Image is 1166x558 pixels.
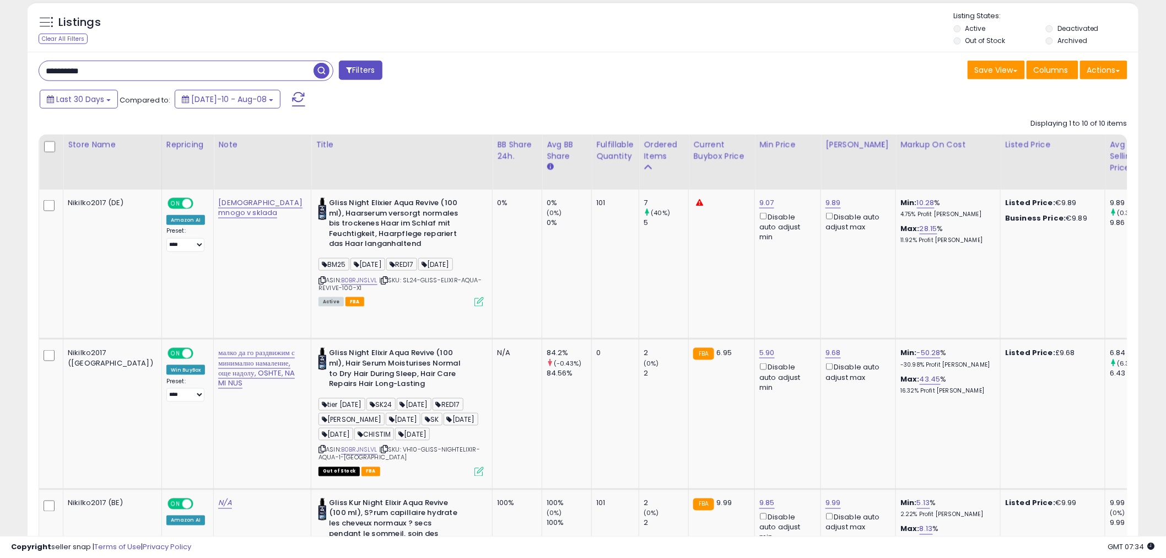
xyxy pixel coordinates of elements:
a: -50.28 [917,347,941,358]
small: (0%) [547,509,562,518]
div: % [900,198,992,218]
a: 8.13 [920,524,933,535]
span: Columns [1034,65,1068,76]
b: Gliss Night Elixier Aqua Revive (100 ml), Haarserum versorgt normales bis trockenes Haar im Schla... [329,198,463,252]
img: 31P-F8ax9sL._SL40_.jpg [319,348,326,370]
a: 9.07 [759,197,774,208]
span: [DATE] [397,398,431,411]
a: 9.85 [759,498,775,509]
button: Filters [339,61,382,80]
div: % [900,498,992,519]
div: Disable auto adjust max [825,361,887,383]
button: Save View [968,61,1025,79]
div: 84.56% [547,368,591,378]
div: Min Price [759,139,816,151]
div: Store Name [68,139,157,151]
span: CHISTIM [354,428,394,441]
b: Min: [900,197,917,208]
small: (40%) [651,208,670,217]
span: [DATE] [386,413,420,426]
div: £9.68 [1005,348,1097,358]
div: Disable auto adjust max [825,211,887,232]
div: 9.86 [1110,218,1154,228]
div: Ordered Items [644,139,684,162]
div: Nikilko2017 (DE) [68,198,153,208]
div: Note [218,139,306,151]
div: Clear All Filters [39,34,88,44]
span: tier [DATE] [319,398,365,411]
div: Title [316,139,488,151]
a: 5.90 [759,347,775,358]
div: 0% [547,198,591,208]
a: 28.15 [920,223,937,234]
span: RED17 [433,398,463,411]
a: 9.89 [825,197,841,208]
strong: Copyright [11,541,51,552]
div: 84.2% [547,348,591,358]
div: BB Share 24h. [497,139,537,162]
div: Markup on Cost [900,139,996,151]
small: FBA [693,498,714,511]
a: Terms of Use [94,541,141,552]
img: 31P-F8ax9sL._SL40_.jpg [319,198,326,220]
div: 100% [497,498,533,508]
div: Disable auto adjust min [759,511,812,543]
p: 11.92% Profit [PERSON_NAME] [900,237,992,244]
small: (0%) [644,509,659,518]
div: 9.89 [1110,198,1154,208]
small: (-0.43%) [554,359,581,368]
div: €9.99 [1005,498,1097,508]
span: Last 30 Days [56,94,104,105]
span: [PERSON_NAME] [319,413,385,426]
label: Deactivated [1057,24,1099,33]
div: Listed Price [1005,139,1100,151]
div: Current Buybox Price [693,139,750,162]
div: Fulfillable Quantity [596,139,634,162]
small: (0.3%) [1118,208,1138,217]
div: Avg BB Share [547,139,587,162]
div: 2 [644,518,688,528]
span: [DATE]-10 - Aug-08 [191,94,267,105]
p: 4.75% Profit [PERSON_NAME] [900,211,992,218]
b: Min: [900,347,917,358]
div: 100% [547,498,591,508]
span: [DATE] [395,428,430,441]
div: 2 [644,368,688,378]
div: % [900,374,992,395]
a: 10.28 [917,197,935,208]
span: OFF [192,199,209,208]
div: 9.99 [1110,518,1154,528]
div: Disable auto adjust min [759,211,812,242]
small: (0%) [1110,509,1125,518]
span: RED17 [386,258,417,271]
b: Min: [900,498,917,508]
div: Amazon AI [166,516,205,525]
div: 100% [547,518,591,528]
div: Repricing [166,139,209,151]
div: % [900,524,992,545]
div: Win BuyBox [166,365,206,375]
a: 5.13 [917,498,930,509]
a: B0BRJNSLVL [341,446,377,455]
span: [DATE] [319,428,353,441]
b: Listed Price: [1005,498,1055,508]
div: Disable auto adjust min [759,361,812,393]
span: Compared to: [120,95,170,105]
div: 7 [644,198,688,208]
div: ASIN: [319,198,484,305]
div: Displaying 1 to 10 of 10 items [1031,119,1127,129]
span: BM25 [319,258,349,271]
span: OFF [192,349,209,358]
span: [DATE] [418,258,453,271]
div: Preset: [166,378,206,403]
th: The percentage added to the cost of goods (COGS) that forms the calculator for Min & Max prices. [896,135,1001,190]
b: Listed Price: [1005,197,1055,208]
small: (0%) [547,208,562,217]
span: [DATE] [350,258,385,271]
div: 101 [596,198,630,208]
span: All listings that are currently out of stock and unavailable for purchase on Amazon [319,467,360,476]
div: 9.99 [1110,498,1154,508]
label: Out of Stock [965,36,1006,45]
div: 5 [644,218,688,228]
button: Actions [1080,61,1127,79]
